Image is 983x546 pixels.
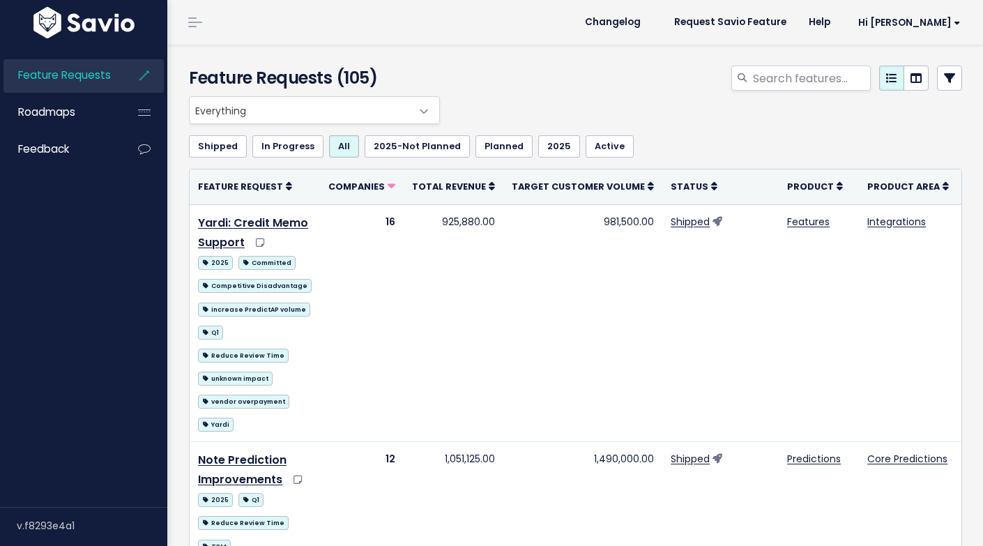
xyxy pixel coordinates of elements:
[198,452,287,488] a: Note Prediction Improvements
[189,66,433,91] h4: Feature Requests (105)
[198,516,289,530] span: Reduce Review Time
[329,135,359,158] a: All
[867,215,926,229] a: Integrations
[198,279,312,293] span: Competitive Disadvantage
[18,68,111,82] span: Feature Requests
[18,142,69,156] span: Feedback
[198,372,273,386] span: unknown impact
[30,7,138,38] img: logo-white.9d6f32f41409.svg
[671,215,710,229] a: Shipped
[3,133,116,165] a: Feedback
[671,452,710,466] a: Shipped
[198,276,312,294] a: Competitive Disadvantage
[198,490,233,508] a: 2025
[512,181,645,192] span: Target Customer Volume
[858,17,961,28] span: Hi [PERSON_NAME]
[198,256,233,270] span: 2025
[198,493,233,507] span: 2025
[787,179,843,193] a: Product
[3,59,116,91] a: Feature Requests
[198,300,310,317] a: increase PredictAP volume
[328,181,385,192] span: Companies
[198,418,234,432] span: Yardi
[867,179,949,193] a: Product Area
[198,326,223,340] span: Q1
[320,204,404,441] td: 16
[238,253,296,271] a: Committed
[189,96,440,124] span: Everything
[3,96,116,128] a: Roadmaps
[198,513,289,531] a: Reduce Review Time
[18,105,75,119] span: Roadmaps
[841,12,972,33] a: Hi [PERSON_NAME]
[238,256,296,270] span: Committed
[198,253,233,271] a: 2025
[787,181,834,192] span: Product
[412,179,495,193] a: Total Revenue
[798,12,841,33] a: Help
[198,215,308,251] a: Yardi: Credit Memo Support
[198,323,223,340] a: Q1
[404,204,503,441] td: 925,880.00
[198,415,234,432] a: Yardi
[198,369,273,386] a: unknown impact
[787,215,830,229] a: Features
[198,395,289,409] span: vendor overpayment
[585,17,641,27] span: Changelog
[189,135,247,158] a: Shipped
[252,135,323,158] a: In Progress
[198,392,289,409] a: vendor overpayment
[189,135,962,158] ul: Filter feature requests
[538,135,580,158] a: 2025
[475,135,533,158] a: Planned
[512,179,654,193] a: Target Customer Volume
[867,181,940,192] span: Product Area
[198,349,289,363] span: Reduce Review Time
[17,508,167,544] div: v.f8293e4a1
[328,179,395,193] a: Companies
[365,135,470,158] a: 2025-Not Planned
[198,179,292,193] a: Feature Request
[238,490,264,508] a: Q1
[198,181,283,192] span: Feature Request
[671,179,717,193] a: Status
[663,12,798,33] a: Request Savio Feature
[412,181,486,192] span: Total Revenue
[586,135,634,158] a: Active
[867,452,947,466] a: Core Predictions
[671,181,708,192] span: Status
[787,452,841,466] a: Predictions
[503,204,662,441] td: 981,500.00
[238,493,264,507] span: Q1
[190,97,411,123] span: Everything
[198,303,310,317] span: increase PredictAP volume
[752,66,871,91] input: Search features...
[198,346,289,363] a: Reduce Review Time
